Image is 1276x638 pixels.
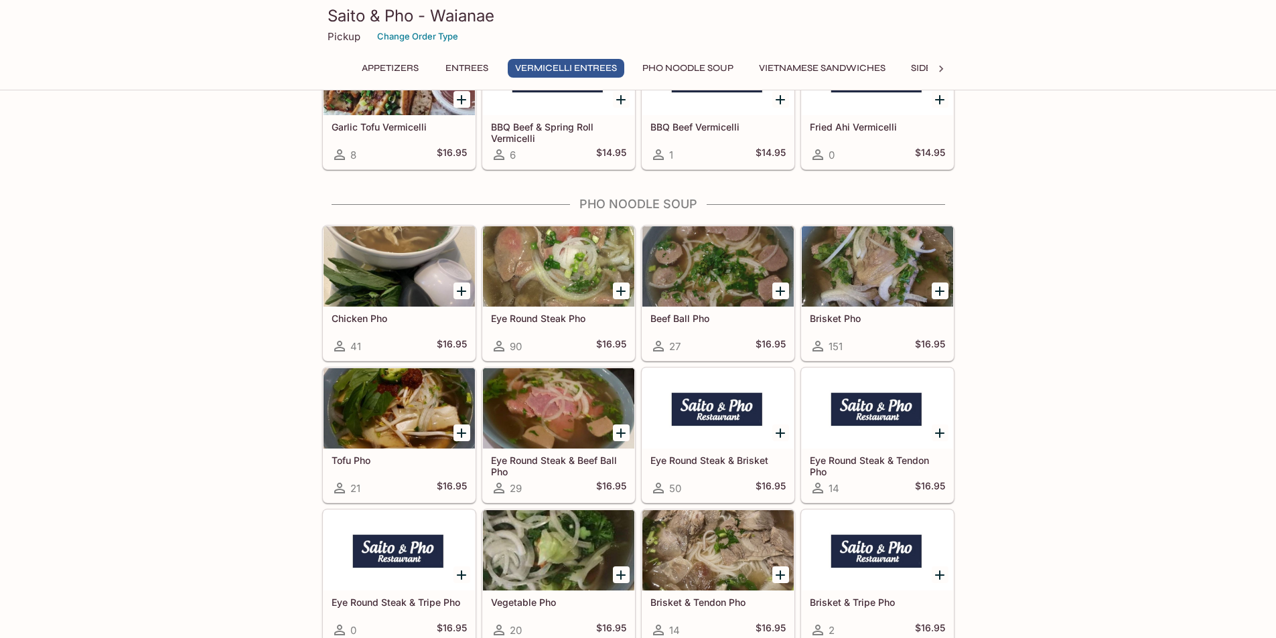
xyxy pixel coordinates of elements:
div: Fried Ahi Vermicelli [802,35,953,115]
h5: $16.95 [756,480,786,496]
button: Side Order [904,59,975,78]
h5: BBQ Beef & Spring Roll Vermicelli [491,121,626,143]
span: 21 [350,482,360,495]
div: Brisket Pho [802,226,953,307]
h5: $16.95 [437,147,467,163]
p: Pickup [328,30,360,43]
div: Eye Round Steak & Tripe Pho [324,510,475,590]
h3: Saito & Pho - Waianae [328,5,949,26]
button: Vietnamese Sandwiches [752,59,893,78]
h5: $14.95 [596,147,626,163]
span: 14 [829,482,839,495]
a: Chicken Pho41$16.95 [323,226,476,361]
span: 0 [350,624,356,637]
div: Tofu Pho [324,368,475,449]
button: Change Order Type [371,26,464,47]
div: Vegetable Pho [483,510,634,590]
h5: $16.95 [596,338,626,354]
h5: $16.95 [756,622,786,638]
div: BBQ Beef Vermicelli [642,35,794,115]
button: Add Fried Ahi Vermicelli [932,91,948,108]
h5: Eye Round Steak & Brisket [650,455,786,466]
a: Tofu Pho21$16.95 [323,368,476,503]
h5: Beef Ball Pho [650,313,786,324]
span: 151 [829,340,843,353]
span: 8 [350,149,356,161]
button: Vermicelli Entrees [508,59,624,78]
h5: Eye Round Steak & Tripe Pho [332,596,467,608]
button: Add BBQ Beef Vermicelli [772,91,789,108]
h5: $16.95 [596,480,626,496]
button: Appetizers [354,59,426,78]
button: Add Vegetable Pho [613,566,630,583]
button: Add BBQ Beef & Spring Roll Vermicelli [613,91,630,108]
div: BBQ Beef & Spring Roll Vermicelli [483,35,634,115]
a: Eye Round Steak Pho90$16.95 [482,226,635,361]
div: Brisket & Tendon Pho [642,510,794,590]
a: Garlic Tofu Vermicelli8$16.95 [323,34,476,169]
h4: Pho Noodle Soup [322,197,954,212]
a: Eye Round Steak & Beef Ball Pho29$16.95 [482,368,635,503]
h5: $16.95 [437,622,467,638]
a: Eye Round Steak & Brisket50$16.95 [642,368,794,503]
div: Eye Round Steak & Brisket [642,368,794,449]
a: BBQ Beef Vermicelli1$14.95 [642,34,794,169]
span: 14 [669,624,680,637]
span: 1 [669,149,673,161]
h5: $14.95 [756,147,786,163]
h5: Vegetable Pho [491,596,626,608]
button: Add Tofu Pho [453,424,470,441]
button: Add Garlic Tofu Vermicelli [453,91,470,108]
div: Chicken Pho [324,226,475,307]
h5: Chicken Pho [332,313,467,324]
span: 41 [350,340,361,353]
button: Entrees [437,59,497,78]
button: Add Beef Ball Pho [772,283,789,299]
h5: $16.95 [915,338,945,354]
h5: $16.95 [437,480,467,496]
h5: Eye Round Steak Pho [491,313,626,324]
h5: BBQ Beef Vermicelli [650,121,786,133]
h5: Brisket & Tendon Pho [650,596,786,608]
button: Add Eye Round Steak Pho [613,283,630,299]
h5: $16.95 [437,338,467,354]
h5: Brisket & Tripe Pho [810,596,945,608]
button: Add Eye Round Steak & Tripe Pho [453,566,470,583]
span: 27 [669,340,681,353]
span: 29 [510,482,522,495]
h5: Fried Ahi Vermicelli [810,121,945,133]
h5: Garlic Tofu Vermicelli [332,121,467,133]
span: 20 [510,624,522,637]
div: Beef Ball Pho [642,226,794,307]
button: Add Eye Round Steak & Brisket [772,424,789,441]
span: 0 [829,149,835,161]
a: Eye Round Steak & Tendon Pho14$16.95 [801,368,954,503]
div: Eye Round Steak & Tendon Pho [802,368,953,449]
button: Add Brisket & Tripe Pho [932,566,948,583]
button: Add Eye Round Steak & Tendon Pho [932,424,948,441]
button: Add Eye Round Steak & Beef Ball Pho [613,424,630,441]
h5: $16.95 [915,480,945,496]
span: 90 [510,340,522,353]
button: Add Brisket Pho [932,283,948,299]
span: 50 [669,482,681,495]
h5: $16.95 [596,622,626,638]
span: 2 [829,624,835,637]
h5: $14.95 [915,147,945,163]
div: Garlic Tofu Vermicelli [324,35,475,115]
h5: $16.95 [756,338,786,354]
button: Pho Noodle Soup [635,59,741,78]
a: Fried Ahi Vermicelli0$14.95 [801,34,954,169]
a: Beef Ball Pho27$16.95 [642,226,794,361]
h5: Brisket Pho [810,313,945,324]
a: Brisket Pho151$16.95 [801,226,954,361]
div: Eye Round Steak Pho [483,226,634,307]
div: Brisket & Tripe Pho [802,510,953,590]
button: Add Brisket & Tendon Pho [772,566,789,583]
h5: Eye Round Steak & Tendon Pho [810,455,945,477]
h5: Tofu Pho [332,455,467,466]
a: BBQ Beef & Spring Roll Vermicelli6$14.95 [482,34,635,169]
h5: $16.95 [915,622,945,638]
span: 6 [510,149,516,161]
div: Eye Round Steak & Beef Ball Pho [483,368,634,449]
